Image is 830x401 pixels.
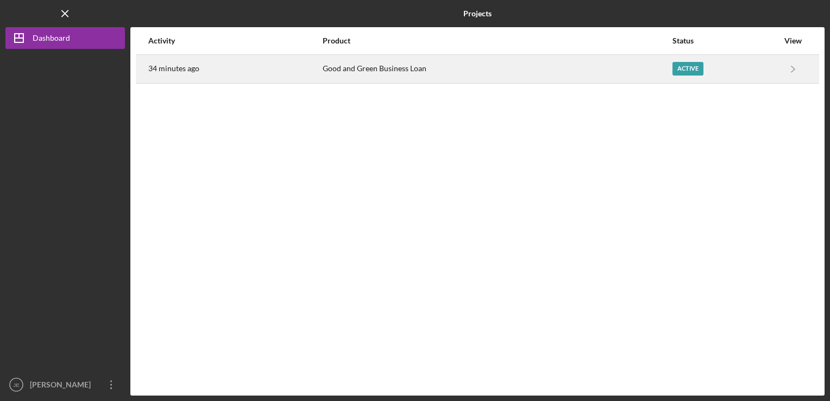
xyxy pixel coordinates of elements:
[27,374,98,398] div: [PERSON_NAME]
[33,27,70,52] div: Dashboard
[323,36,671,45] div: Product
[672,36,778,45] div: Status
[13,382,19,388] text: JE
[148,36,322,45] div: Activity
[148,64,199,73] time: 2025-08-12 22:26
[323,55,671,83] div: Good and Green Business Loan
[5,374,125,396] button: JE[PERSON_NAME]
[463,9,492,18] b: Projects
[5,27,125,49] button: Dashboard
[779,36,807,45] div: View
[672,62,703,76] div: Active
